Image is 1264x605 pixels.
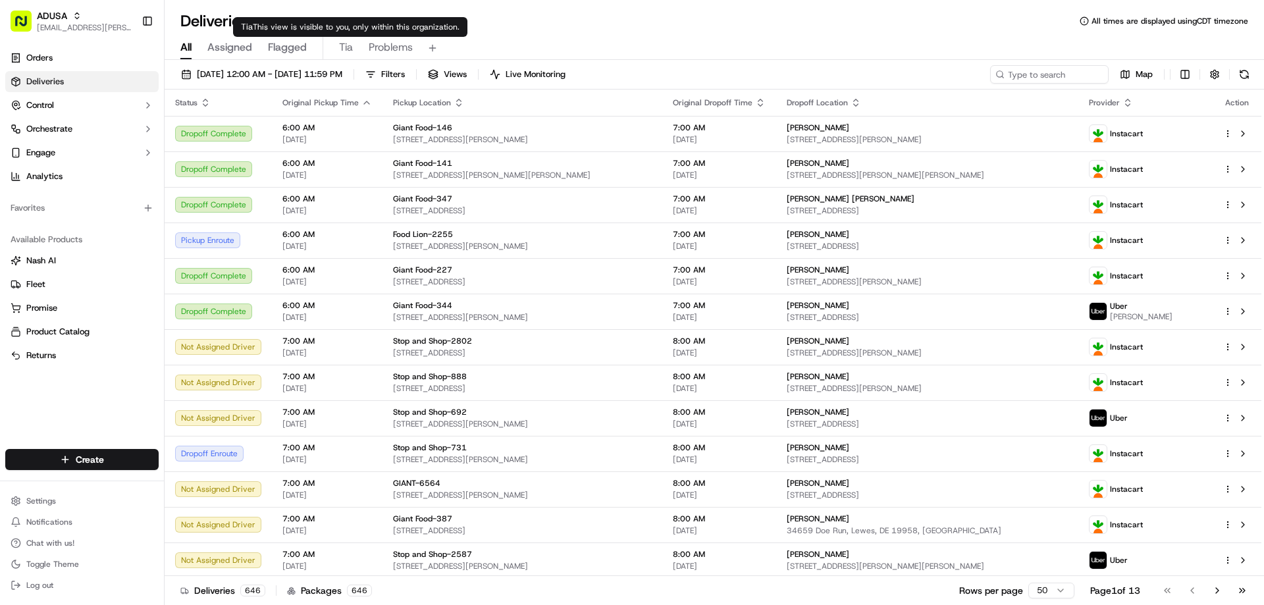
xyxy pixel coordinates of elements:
[673,561,766,571] span: [DATE]
[787,241,1068,251] span: [STREET_ADDRESS]
[1110,164,1143,174] span: Instacart
[1090,196,1107,213] img: profile_instacart_ahold_partner.png
[5,118,159,140] button: Orchestrate
[197,68,342,80] span: [DATE] 12:00 AM - [DATE] 11:59 PM
[673,454,766,465] span: [DATE]
[5,345,159,366] button: Returns
[5,166,159,187] a: Analytics
[282,312,372,323] span: [DATE]
[282,383,372,394] span: [DATE]
[990,65,1109,84] input: Type to search
[5,576,159,594] button: Log out
[673,478,766,488] span: 8:00 AM
[787,561,1068,571] span: [STREET_ADDRESS][PERSON_NAME][PERSON_NAME]
[26,580,53,591] span: Log out
[1110,448,1143,459] span: Instacart
[34,85,237,99] input: Got a question? Start typing here...
[787,170,1068,180] span: [STREET_ADDRESS][PERSON_NAME][PERSON_NAME]
[5,513,159,531] button: Notifications
[282,513,372,524] span: 7:00 AM
[393,407,467,417] span: Stop and Shop-692
[787,229,849,240] span: [PERSON_NAME]
[282,490,372,500] span: [DATE]
[282,419,372,429] span: [DATE]
[787,276,1068,287] span: [STREET_ADDRESS][PERSON_NAME]
[787,205,1068,216] span: [STREET_ADDRESS]
[673,549,766,560] span: 8:00 AM
[240,585,265,596] div: 646
[787,265,849,275] span: [PERSON_NAME]
[282,229,372,240] span: 6:00 AM
[1110,199,1143,210] span: Instacart
[673,276,766,287] span: [DATE]
[26,171,63,182] span: Analytics
[1090,445,1107,462] img: profile_instacart_ahold_partner.png
[1090,374,1107,391] img: profile_instacart_ahold_partner.png
[282,525,372,536] span: [DATE]
[369,39,413,55] span: Problems
[1110,413,1128,423] span: Uber
[207,39,252,55] span: Assigned
[37,9,67,22] span: ADUSA
[282,194,372,204] span: 6:00 AM
[673,241,766,251] span: [DATE]
[347,585,372,596] div: 646
[359,65,411,84] button: Filters
[1090,267,1107,284] img: profile_instacart_ahold_partner.png
[5,274,159,295] button: Fleet
[787,348,1068,358] span: [STREET_ADDRESS][PERSON_NAME]
[393,170,652,180] span: [STREET_ADDRESS][PERSON_NAME][PERSON_NAME]
[5,298,159,319] button: Promise
[1114,65,1159,84] button: Map
[37,22,131,33] span: [EMAIL_ADDRESS][PERSON_NAME][DOMAIN_NAME]
[1110,235,1143,246] span: Instacart
[673,300,766,311] span: 7:00 AM
[282,265,372,275] span: 6:00 AM
[106,186,217,209] a: 💻API Documentation
[5,142,159,163] button: Engage
[26,278,45,290] span: Fleet
[26,559,79,569] span: Toggle Theme
[673,97,752,108] span: Original Dropoff Time
[673,170,766,180] span: [DATE]
[1110,128,1143,139] span: Instacart
[1090,516,1107,533] img: profile_instacart_ahold_partner.png
[381,68,405,80] span: Filters
[1110,342,1143,352] span: Instacart
[393,265,452,275] span: Giant Food-227
[959,584,1023,597] p: Rows per page
[673,371,766,382] span: 8:00 AM
[393,442,467,453] span: Stop and Shop-731
[787,525,1068,536] span: 34659 Doe Run, Lewes, DE 19958, [GEOGRAPHIC_DATA]
[26,99,54,111] span: Control
[393,300,452,311] span: Giant Food-344
[5,71,159,92] a: Deliveries
[175,97,197,108] span: Status
[787,158,849,169] span: [PERSON_NAME]
[282,300,372,311] span: 6:00 AM
[287,584,372,597] div: Packages
[282,170,372,180] span: [DATE]
[787,442,849,453] span: [PERSON_NAME]
[673,194,766,204] span: 7:00 AM
[673,312,766,323] span: [DATE]
[787,478,849,488] span: [PERSON_NAME]
[13,126,37,149] img: 1736555255976-a54dd68f-1ca7-489b-9aae-adbdc363a1c4
[5,229,159,250] div: Available Products
[787,419,1068,429] span: [STREET_ADDRESS]
[787,454,1068,465] span: [STREET_ADDRESS]
[282,442,372,453] span: 7:00 AM
[282,134,372,145] span: [DATE]
[393,194,452,204] span: Giant Food-347
[233,17,467,37] div: Tia
[673,525,766,536] span: [DATE]
[422,65,473,84] button: Views
[5,555,159,573] button: Toggle Theme
[1110,519,1143,530] span: Instacart
[11,350,153,361] a: Returns
[26,350,56,361] span: Returns
[393,241,652,251] span: [STREET_ADDRESS][PERSON_NAME]
[673,442,766,453] span: 8:00 AM
[5,321,159,342] button: Product Catalog
[26,517,72,527] span: Notifications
